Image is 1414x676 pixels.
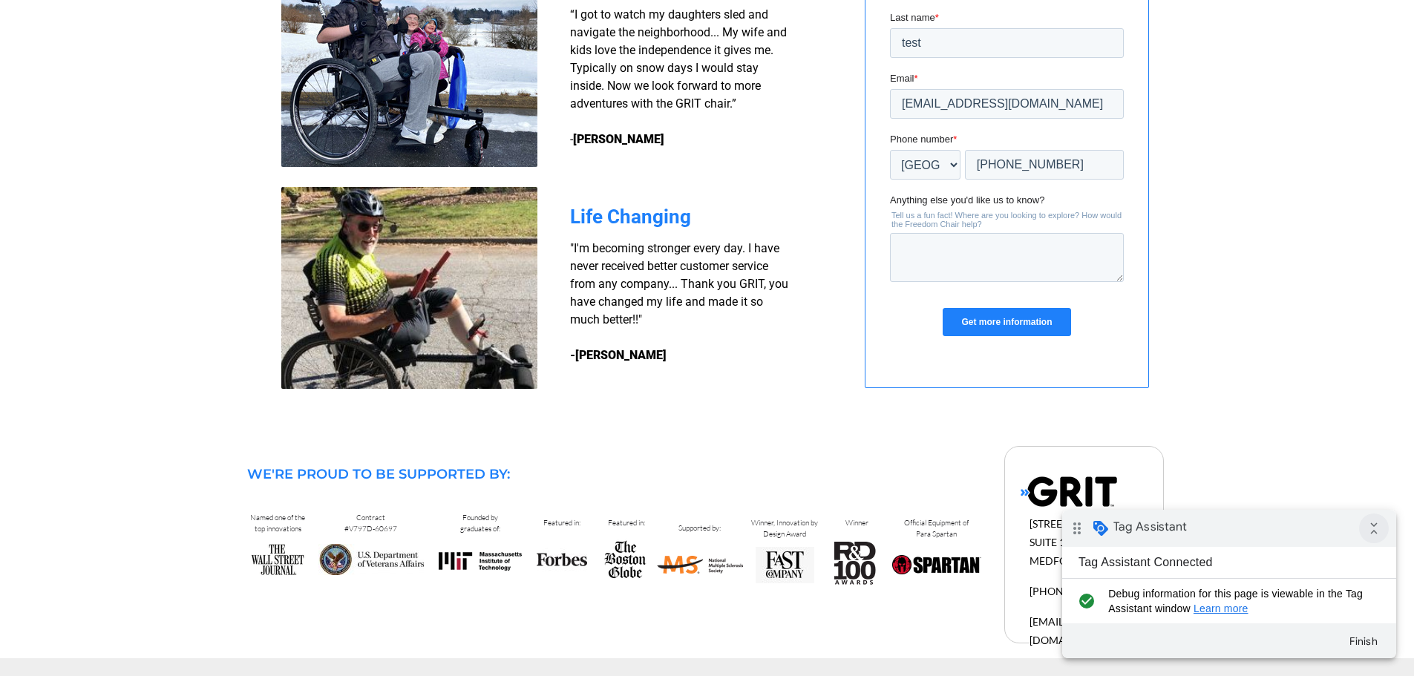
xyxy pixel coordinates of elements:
span: [EMAIL_ADDRESS][DOMAIN_NAME] [1030,615,1118,646]
span: Featured in: [543,518,580,528]
span: Contract #V797D-60697 [344,513,397,534]
span: [PHONE_NUMBER] [1030,585,1122,597]
i: Collapse debug badge [297,4,327,33]
span: Founded by graduates of: [460,513,500,534]
span: "I'm becoming stronger every day. I have never received better customer service from any company.... [570,241,788,326]
span: Named one of the top innovations [250,513,305,534]
button: Finish [275,118,328,145]
strong: -[PERSON_NAME] [570,348,667,362]
span: Life Changing [570,206,691,228]
i: check_circle [12,76,36,106]
span: SUITE 103 [1030,536,1077,548]
strong: [PERSON_NAME] [573,132,664,146]
span: “I got to watch my daughters sled and navigate the neighborhood... My wife and kids love the inde... [570,7,787,146]
span: Featured in: [608,518,645,528]
a: Learn more [131,93,186,105]
span: Supported by: [678,523,721,533]
span: Debug information for this page is viewable in the Tag Assistant window [46,76,310,106]
span: Official Equipment of Para Spartan [904,518,969,539]
span: MEDFORD, MA, 02155 [1030,554,1138,567]
span: Tag Assistant [51,10,125,24]
span: [STREET_ADDRESS] [1030,517,1122,530]
span: Winner, Innovation by Design Award [751,518,818,539]
span: WE'RE PROUD TO BE SUPPORTED BY: [247,466,510,482]
span: Winner [845,518,868,528]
